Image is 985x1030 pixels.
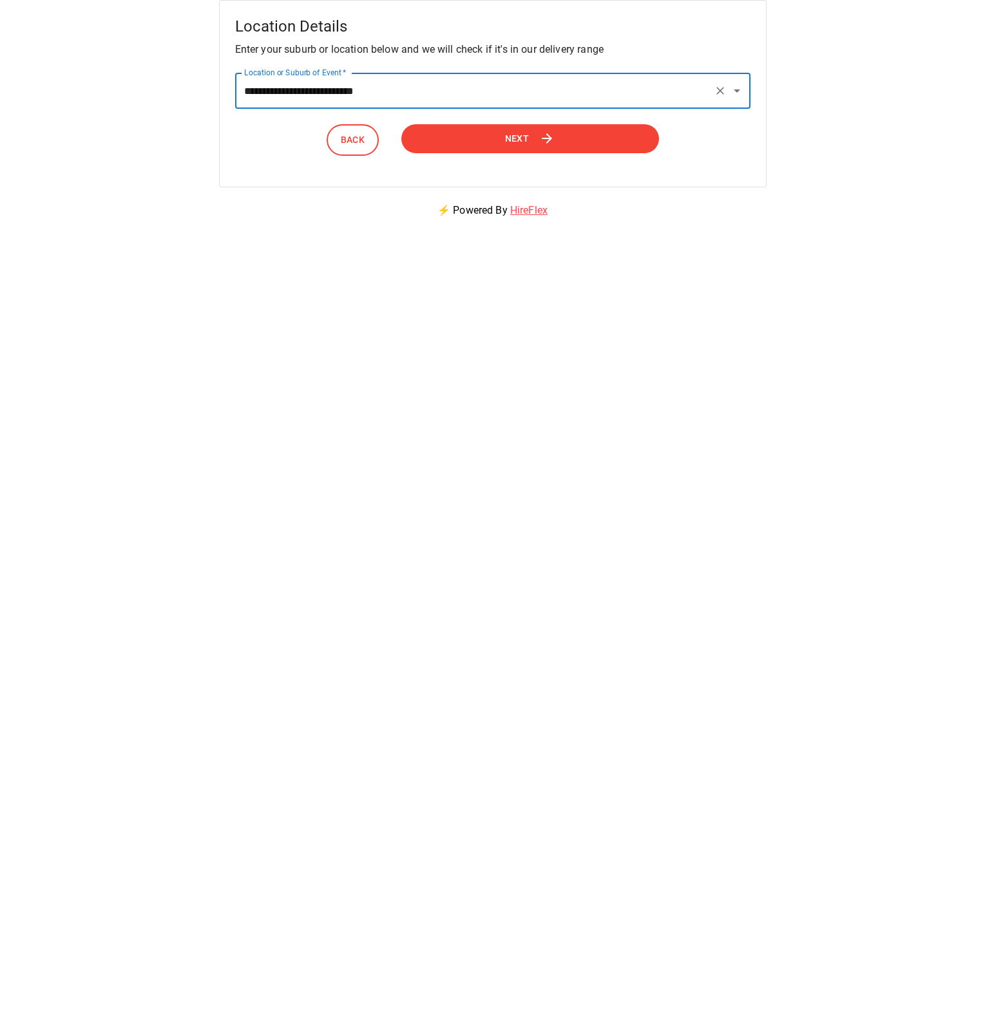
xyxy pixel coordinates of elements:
p: Enter your suburb or location below and we will check if it's in our delivery range [235,42,751,57]
button: Clear [711,82,729,100]
span: Next [505,131,530,147]
button: Open [728,82,746,100]
label: Location or Suburb of Event [244,67,347,78]
button: Next [401,124,659,153]
a: HireFlex [510,204,548,216]
h5: Location Details [235,16,751,37]
span: Back [341,132,365,148]
p: ⚡ Powered By [422,187,563,234]
button: Back [327,124,379,156]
